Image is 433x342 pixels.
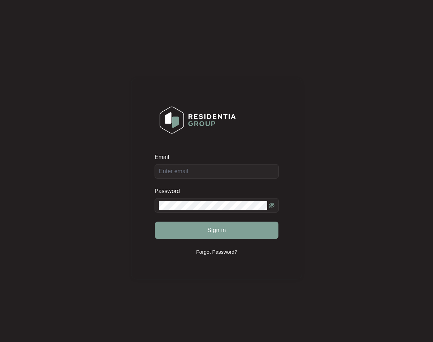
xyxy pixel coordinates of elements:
[155,188,185,195] label: Password
[155,154,174,161] label: Email
[159,201,267,210] input: Password
[155,222,278,239] button: Sign in
[196,248,237,256] p: Forgot Password?
[155,102,241,138] img: Login Logo
[269,202,274,208] span: eye-invisible
[207,226,226,235] span: Sign in
[155,164,279,179] input: Email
